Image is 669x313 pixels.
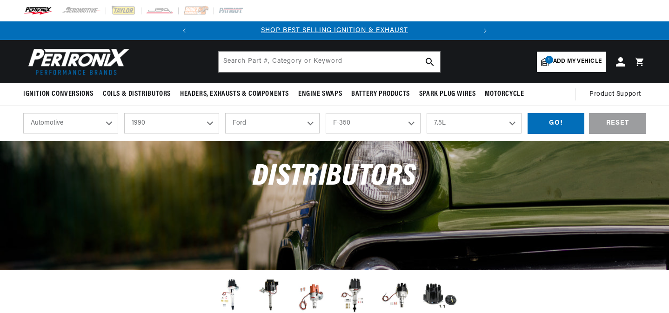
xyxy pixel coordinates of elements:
[476,21,495,40] button: Translation missing: en.sections.announcements.next_announcement
[194,26,476,36] div: 1 of 2
[261,27,408,34] a: SHOP BEST SELLING IGNITION & EXHAUST
[23,46,130,78] img: Pertronix
[194,26,476,36] div: Announcement
[427,113,522,133] select: Engine
[545,56,553,64] span: 1
[420,52,440,72] button: search button
[225,113,320,133] select: Make
[480,83,529,105] summary: Motorcycle
[589,113,646,134] div: RESET
[175,83,294,105] summary: Headers, Exhausts & Components
[351,89,410,99] span: Battery Products
[124,113,219,133] select: Year
[23,113,118,133] select: Ride Type
[180,89,289,99] span: Headers, Exhausts & Components
[219,52,440,72] input: Search Part #, Category or Keyword
[103,89,171,99] span: Coils & Distributors
[528,113,584,134] div: GO!
[589,89,641,100] span: Product Support
[553,57,602,66] span: Add my vehicle
[98,83,175,105] summary: Coils & Distributors
[253,162,416,192] span: Distributors
[23,89,94,99] span: Ignition Conversions
[347,83,415,105] summary: Battery Products
[23,83,98,105] summary: Ignition Conversions
[326,113,421,133] select: Model
[298,89,342,99] span: Engine Swaps
[415,83,481,105] summary: Spark Plug Wires
[419,89,476,99] span: Spark Plug Wires
[589,83,646,106] summary: Product Support
[537,52,606,72] a: 1Add my vehicle
[175,21,194,40] button: Translation missing: en.sections.announcements.previous_announcement
[485,89,524,99] span: Motorcycle
[294,83,347,105] summary: Engine Swaps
